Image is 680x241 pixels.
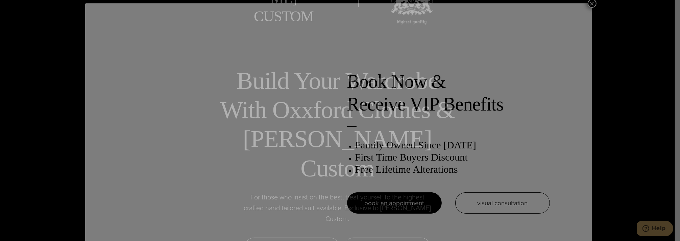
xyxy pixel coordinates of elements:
[347,192,442,214] a: book an appointment
[347,70,550,116] h2: Book Now & Receive VIP Benefits
[355,151,550,163] h3: First Time Buyers Discount
[15,5,29,11] span: Help
[355,139,550,151] h3: Family Owned Since [DATE]
[355,163,550,175] h3: Free Lifetime Alterations
[455,192,550,214] a: visual consultation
